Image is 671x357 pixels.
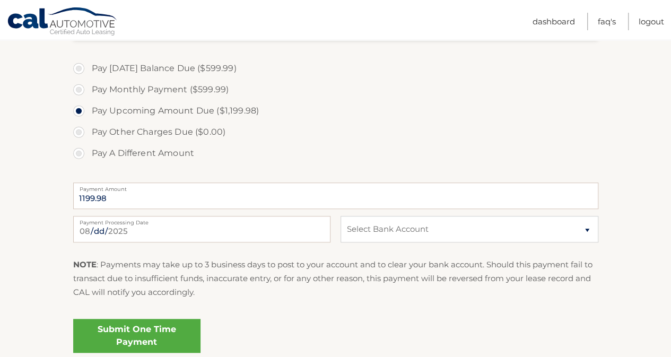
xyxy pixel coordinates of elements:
[73,258,598,300] p: : Payments may take up to 3 business days to post to your account and to clear your bank account....
[73,182,598,209] input: Payment Amount
[73,319,201,353] a: Submit One Time Payment
[598,13,616,30] a: FAQ's
[73,216,330,224] label: Payment Processing Date
[73,259,97,269] strong: NOTE
[73,182,598,191] label: Payment Amount
[73,216,330,242] input: Payment Date
[73,143,598,164] label: Pay A Different Amount
[73,58,598,79] label: Pay [DATE] Balance Due ($599.99)
[7,7,118,38] a: Cal Automotive
[73,100,598,121] label: Pay Upcoming Amount Due ($1,199.98)
[639,13,664,30] a: Logout
[533,13,575,30] a: Dashboard
[73,121,598,143] label: Pay Other Charges Due ($0.00)
[73,79,598,100] label: Pay Monthly Payment ($599.99)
